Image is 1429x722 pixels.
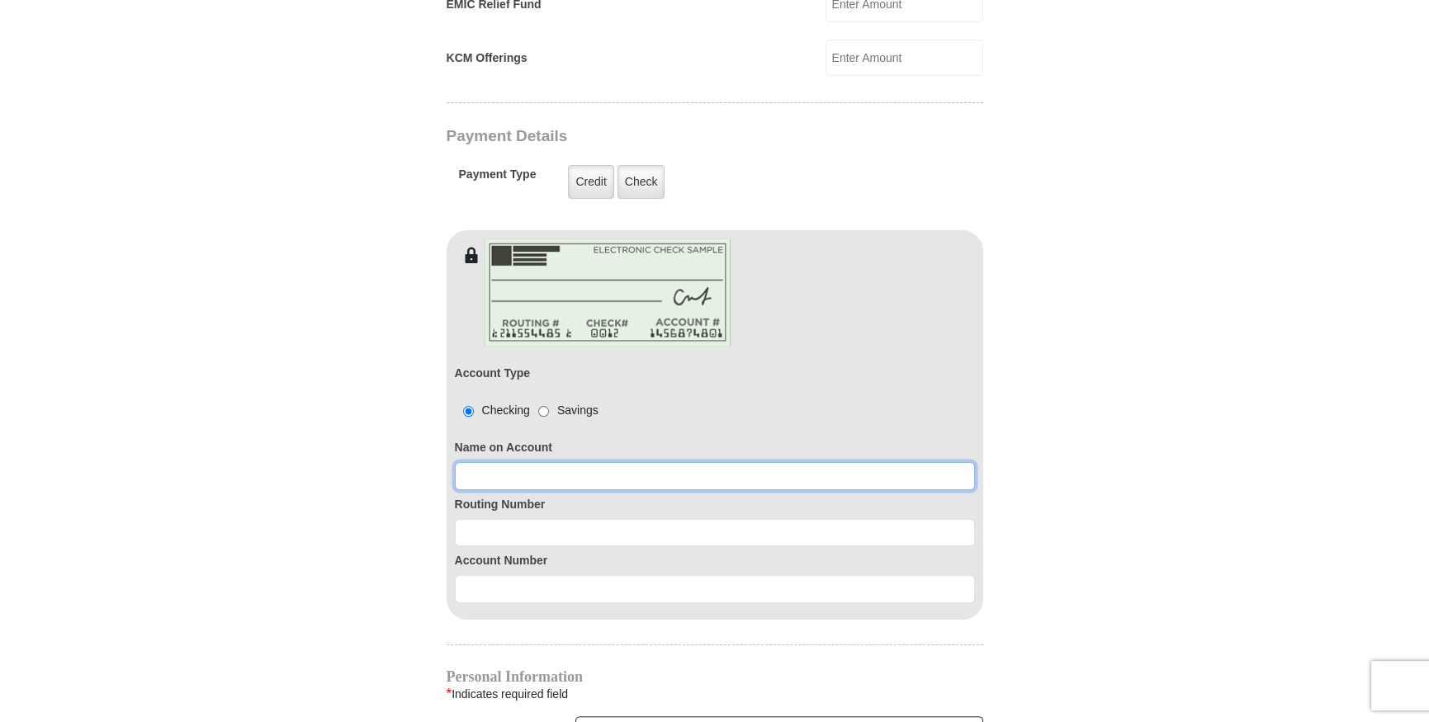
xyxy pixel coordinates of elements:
[826,40,983,76] input: Enter Amount
[455,496,975,513] label: Routing Number
[447,127,868,146] h3: Payment Details
[447,50,528,67] label: KCM Offerings
[447,683,983,705] div: Indicates required field
[459,168,537,190] h5: Payment Type
[484,238,731,347] img: check-en.png
[568,165,613,199] label: Credit
[455,365,531,382] label: Account Type
[455,402,599,419] div: Checking Savings
[617,165,665,199] label: Check
[455,439,975,456] label: Name on Account
[447,670,983,683] h4: Personal Information
[455,552,975,569] label: Account Number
